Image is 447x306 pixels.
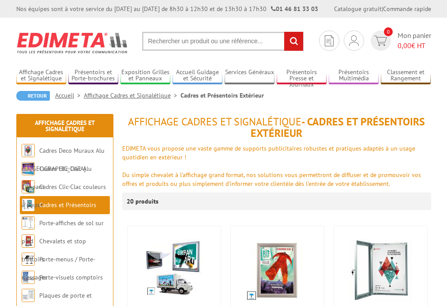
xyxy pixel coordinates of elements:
[16,26,129,59] img: Edimeta
[381,68,431,83] a: Classement et Rangement
[68,68,118,83] a: Présentoirs et Porte-brochures
[35,119,95,133] a: Affichage Cadres et Signalétique
[22,255,95,281] a: Porte-menus / Porte-messages
[122,144,431,162] div: EDIMETA vous propose une vaste gamme de supports publicitaires robustes et pratiques adaptés à un...
[22,201,96,227] a: Cadres et Présentoirs Extérieur
[120,68,170,83] a: Exposition Grilles et Panneaux
[16,4,318,13] div: Nos équipes sont à votre service du [DATE] au [DATE] de 8h30 à 12h30 et de 13h30 à 17h30
[349,35,359,46] img: devis rapide
[325,35,334,46] img: devis rapide
[180,91,264,100] li: Cadres et Présentoirs Extérieur
[334,5,382,13] a: Catalogue gratuit
[398,41,431,51] span: € HT
[39,273,103,281] a: Porte-visuels comptoirs
[127,193,160,210] p: 20 produits
[277,68,327,83] a: Présentoirs Presse et Journaux
[55,91,84,99] a: Accueil
[383,5,431,13] a: Commande rapide
[398,41,411,50] span: 0,00
[349,239,411,301] img: Cadres vitrines affiches-posters intérieur / extérieur
[173,68,222,83] a: Accueil Guidage et Sécurité
[22,289,35,302] img: Plaques de porte et murales
[16,68,66,83] a: Affichage Cadres et Signalétique
[84,91,180,99] a: Affichage Cadres et Signalétique
[122,170,431,188] div: Du simple chevalet à l'affichage grand format, nos solutions vous permettront de diffuser et de p...
[122,116,431,140] h1: - Cadres et Présentoirs Extérieur
[271,5,318,13] strong: 01 46 81 33 03
[334,4,431,13] div: |
[384,27,393,36] span: 0
[22,147,105,173] a: Cadres Deco Muraux Alu ou [GEOGRAPHIC_DATA]
[284,32,303,51] input: rechercher
[16,91,50,101] a: Retour
[398,30,431,51] span: Mon panier
[22,183,106,209] a: Cadres Clic-Clac couleurs à clapet
[22,165,92,191] a: Cadres Clic-Clac Alu Clippant
[22,219,104,245] a: Porte-affiches de sol sur pied
[145,239,203,297] img: Cadres Clic-Clac étanches sécurisés du A3 au 120 x 160 cm
[368,30,431,51] a: devis rapide 0 Mon panier 0,00€ HT
[374,36,387,46] img: devis rapide
[225,68,274,83] a: Services Généraux
[22,144,35,157] img: Cadres Deco Muraux Alu ou Bois
[22,237,86,263] a: Chevalets et stop trottoirs
[128,115,301,128] span: Affichage Cadres et Signalétique
[142,32,304,51] input: Rechercher un produit ou une référence...
[246,239,308,301] img: Cadres Clic-Clac pour l'extérieur - PLUSIEURS FORMATS
[329,68,379,83] a: Présentoirs Multimédia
